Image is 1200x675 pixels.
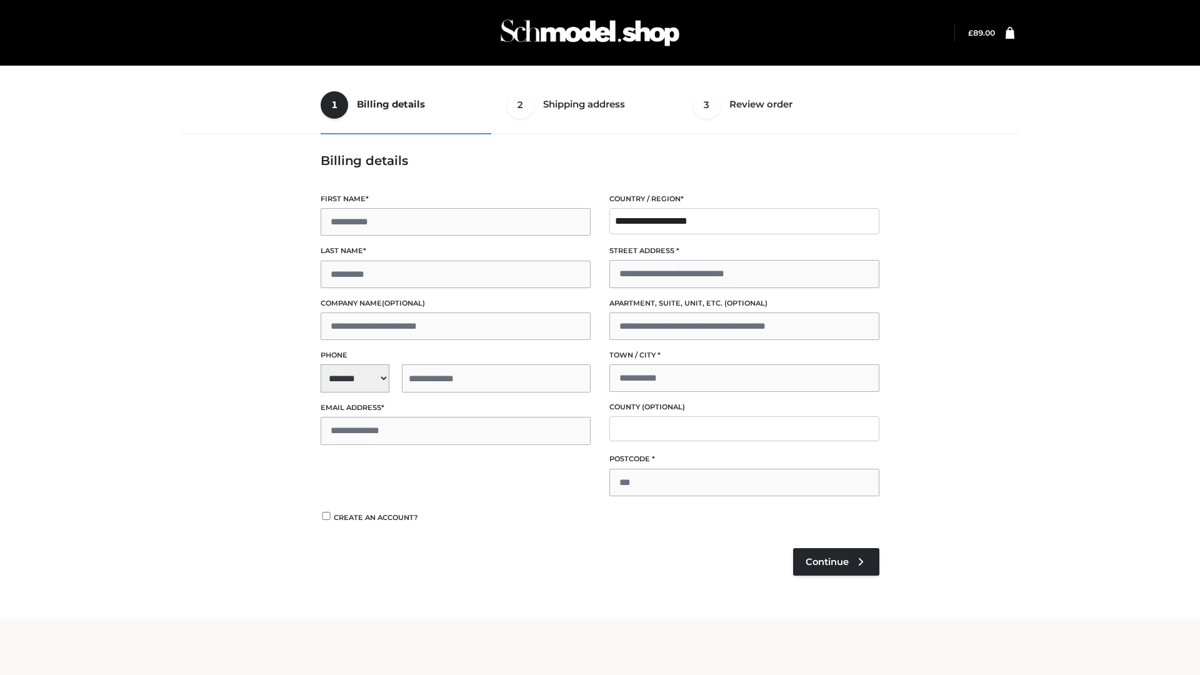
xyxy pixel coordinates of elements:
[321,193,591,205] label: First name
[609,193,879,205] label: Country / Region
[321,349,591,361] label: Phone
[321,153,879,168] h3: Billing details
[968,28,995,37] bdi: 89.00
[968,28,973,37] span: £
[609,349,879,361] label: Town / City
[321,297,591,309] label: Company name
[793,548,879,576] a: Continue
[382,299,425,307] span: (optional)
[806,556,849,567] span: Continue
[609,401,879,413] label: County
[321,402,591,414] label: Email address
[321,512,332,520] input: Create an account?
[724,299,767,307] span: (optional)
[609,297,879,309] label: Apartment, suite, unit, etc.
[609,453,879,465] label: Postcode
[642,402,685,411] span: (optional)
[609,245,879,257] label: Street address
[968,28,995,37] a: £89.00
[334,513,418,522] span: Create an account?
[496,8,684,57] img: Schmodel Admin 964
[321,245,591,257] label: Last name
